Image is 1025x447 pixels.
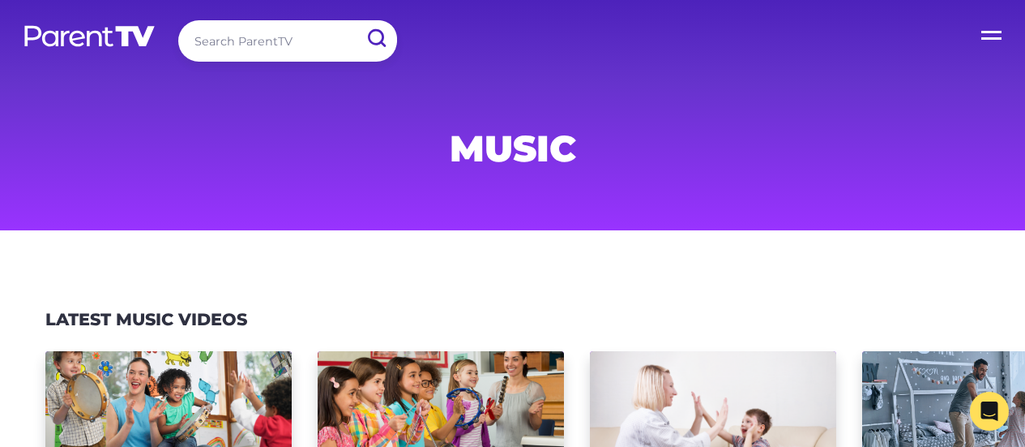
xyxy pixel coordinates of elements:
input: Search ParentTV [178,20,397,62]
input: Submit [355,20,397,57]
img: parenttv-logo-white.4c85aaf.svg [23,24,156,48]
h3: Latest Music videos [45,310,247,330]
h1: Music [122,132,903,165]
div: Open Intercom Messenger [970,392,1009,431]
